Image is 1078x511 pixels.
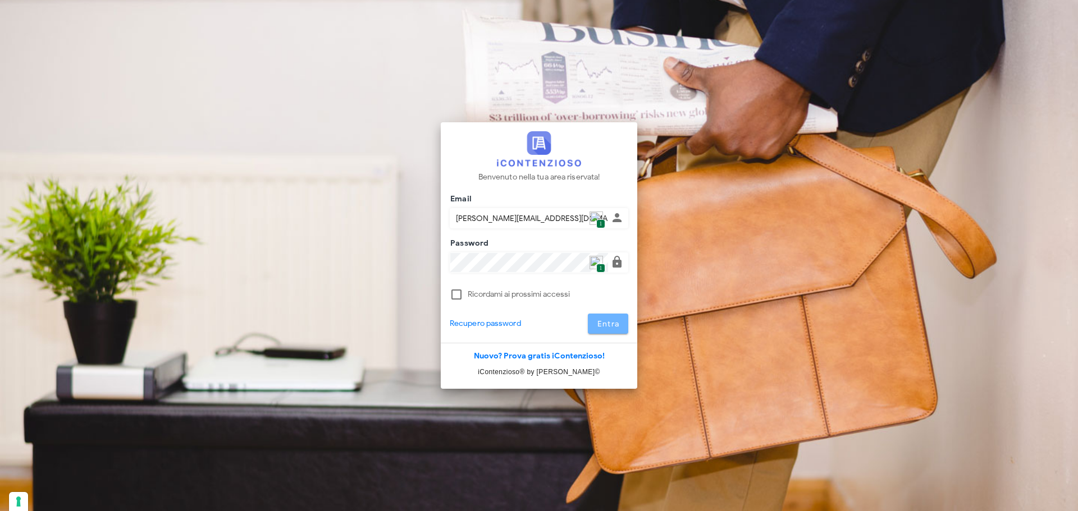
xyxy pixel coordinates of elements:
span: Entra [597,319,620,329]
p: Benvenuto nella tua area riservata! [478,171,600,183]
input: Inserisci il tuo indirizzo email [450,209,608,228]
a: Recupero password [450,317,521,330]
label: Email [447,194,472,205]
button: Entra [588,314,629,334]
button: Le tue preferenze relative al consenso per le tecnologie di tracciamento [9,492,28,511]
p: iContenzioso® by [PERSON_NAME]© [441,366,637,378]
span: 1 [596,219,605,229]
img: npw-badge-icon.svg [590,211,603,225]
label: Ricordami ai prossimi accessi [468,289,628,300]
span: 1 [596,264,605,273]
a: Nuovo? Prova gratis iContenzioso! [474,351,605,361]
img: npw-badge-icon.svg [590,256,603,269]
label: Password [447,238,489,249]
